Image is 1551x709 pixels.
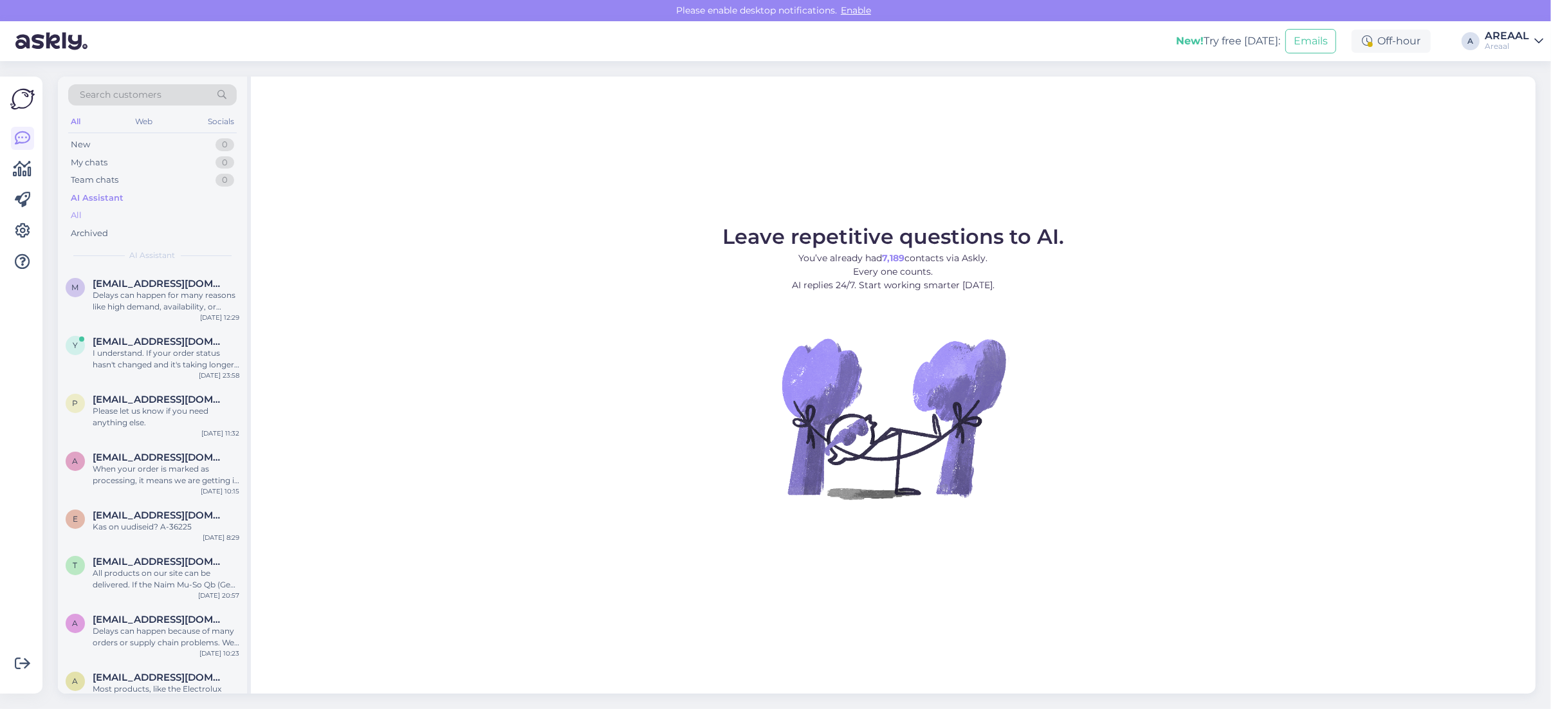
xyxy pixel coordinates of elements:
div: Archived [71,227,108,240]
div: Areaal [1485,41,1529,51]
b: 7,189 [883,252,905,264]
span: Aanastassia.laidinen@gmail.com [93,614,226,625]
span: yltsmees@gmail.com [93,336,226,347]
button: Emails [1285,29,1336,53]
div: Try free [DATE]: [1176,33,1280,49]
img: No Chat active [778,302,1009,534]
div: [DATE] 10:15 [201,486,239,496]
div: My chats [71,156,107,169]
div: [DATE] 23:58 [199,371,239,380]
span: A [73,618,78,628]
div: Socials [205,113,237,130]
span: Search customers [80,88,161,102]
span: m [72,282,79,292]
div: All products on our site can be delivered. If the Naim Mu-So Qb (Gen 2) has a 'kiirtarne' label, ... [93,567,239,591]
span: Taavi@saarlane.ee [93,556,226,567]
div: All [68,113,83,130]
div: Delays can happen for many reasons like high demand, availability, or shipping problems. We are w... [93,290,239,313]
div: A [1462,32,1480,50]
div: Most products, like the Electrolux hob, usually arrive in 3 to 7 business days. This depends on s... [93,683,239,706]
span: A [73,676,78,686]
div: When your order is marked as processing, it means we are getting it ready to ship. This includes ... [93,463,239,486]
div: Please let us know if you need anything else. [93,405,239,428]
span: Anni.Lepistu@gmail.com [93,672,226,683]
b: New! [1176,35,1204,47]
span: y [73,340,78,350]
div: [DATE] 11:32 [201,428,239,438]
span: p [73,398,78,408]
div: Off-hour [1352,30,1431,53]
span: pjevsejevs@gmail.com [93,394,226,405]
div: Web [133,113,156,130]
span: Egonsale@gmail.com [93,510,226,521]
span: E [73,514,78,524]
div: [DATE] 8:29 [203,533,239,542]
span: T [73,560,78,570]
div: Kas on uudiseid? A-36225 [93,521,239,533]
div: 0 [216,138,234,151]
span: A [73,456,78,466]
div: I understand. If your order status hasn't changed and it's taking longer than expected, it might ... [93,347,239,371]
span: AI Assistant [130,250,176,261]
div: Delays can happen because of many orders or supply chain problems. We are working hard to send yo... [93,625,239,649]
div: [DATE] 20:57 [198,591,239,600]
div: 0 [216,156,234,169]
div: All [71,209,82,222]
span: Andreasveide007@gmail.com [93,452,226,463]
div: 0 [216,174,234,187]
div: New [71,138,90,151]
div: [DATE] 10:23 [199,649,239,658]
div: [DATE] 12:29 [200,313,239,322]
div: AREAAL [1485,31,1529,41]
span: martvork@gmail.com [93,278,226,290]
a: AREAALAreaal [1485,31,1543,51]
p: You’ve already had contacts via Askly. Every one counts. AI replies 24/7. Start working smarter [... [722,252,1064,292]
div: Team chats [71,174,118,187]
span: Leave repetitive questions to AI. [722,224,1064,249]
div: AI Assistant [71,192,124,205]
img: Askly Logo [10,87,35,111]
span: Enable [837,5,875,16]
